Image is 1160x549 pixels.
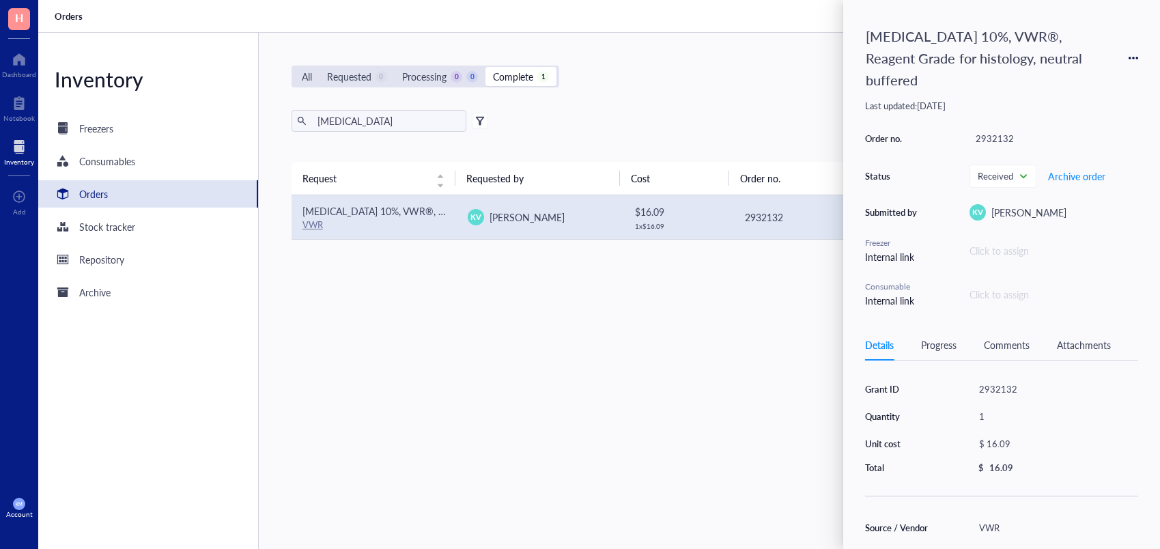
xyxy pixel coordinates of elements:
[865,132,920,145] div: Order no.
[865,249,920,264] div: Internal link
[79,186,108,201] div: Orders
[471,211,481,223] span: KV
[402,69,447,84] div: Processing
[865,462,935,474] div: Total
[3,92,35,122] a: Notebook
[973,380,1138,399] div: 2932132
[38,66,258,93] div: Inventory
[865,100,1138,112] div: Last updated: [DATE]
[292,162,455,195] th: Request
[38,279,258,306] a: Archive
[978,170,1025,182] span: Received
[635,222,722,230] div: 1 x $ 16.09
[79,252,124,267] div: Repository
[79,219,135,234] div: Stock tracker
[865,170,920,182] div: Status
[973,407,1138,426] div: 1
[38,180,258,208] a: Orders
[455,162,619,195] th: Requested by
[1047,165,1106,187] button: Archive order
[466,71,478,83] div: 0
[451,71,462,83] div: 0
[79,154,135,169] div: Consumables
[865,206,920,219] div: Submitted by
[865,337,894,352] div: Details
[327,69,371,84] div: Requested
[537,71,549,83] div: 1
[3,114,35,122] div: Notebook
[921,337,957,352] div: Progress
[376,71,387,83] div: 0
[860,22,1120,94] div: [MEDICAL_DATA] 10%, VWR®, Reagent Grade for histology, neutral buffered
[4,136,34,166] a: Inventory
[989,462,1013,474] div: 16.09
[490,210,565,224] span: [PERSON_NAME]
[38,246,258,273] a: Repository
[620,162,729,195] th: Cost
[79,121,113,136] div: Freezers
[970,287,1029,302] div: Click to assign
[2,70,36,79] div: Dashboard
[865,293,920,308] div: Internal link
[970,243,1138,258] div: Click to assign
[733,195,898,240] td: 2932132
[635,204,722,219] div: $ 16.09
[302,171,428,186] span: Request
[2,48,36,79] a: Dashboard
[865,281,920,293] div: Consumable
[729,162,893,195] th: Order no.
[973,518,1138,537] div: VWR
[865,410,935,423] div: Quantity
[38,147,258,175] a: Consumables
[493,69,533,84] div: Complete
[38,213,258,240] a: Stock tracker
[79,285,111,300] div: Archive
[865,438,935,450] div: Unit cost
[302,69,312,84] div: All
[1048,171,1105,182] span: Archive order
[865,383,935,395] div: Grant ID
[55,10,85,23] a: Orders
[292,66,559,87] div: segmented control
[1057,337,1111,352] div: Attachments
[38,115,258,142] a: Freezers
[972,207,982,219] span: KV
[745,210,887,225] div: 2932132
[6,510,33,518] div: Account
[15,9,23,26] span: H
[984,337,1030,352] div: Comments
[970,129,1138,148] div: 2932132
[312,111,461,131] input: Find orders in table
[865,237,920,249] div: Freezer
[978,462,984,474] div: $
[302,204,629,218] span: [MEDICAL_DATA] 10%, VWR®, Reagent Grade for histology, neutral buffered
[973,434,1133,453] div: $ 16.09
[16,501,23,507] span: KM
[991,206,1066,219] span: [PERSON_NAME]
[4,158,34,166] div: Inventory
[302,218,323,231] a: VWR
[13,208,26,216] div: Add
[865,522,935,534] div: Source / Vendor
